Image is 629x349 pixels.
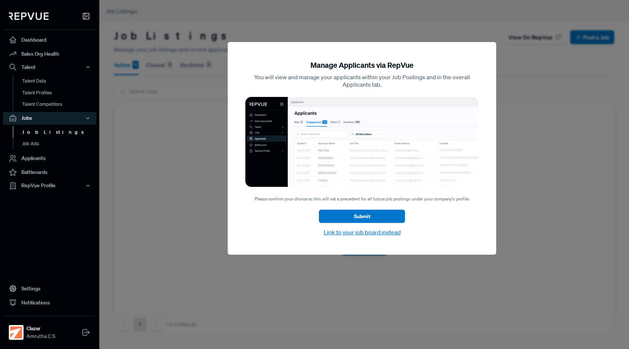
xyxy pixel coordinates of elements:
[13,75,106,87] a: Talent Data
[245,60,479,70] h5: Manage Applicants via RepVue
[3,151,96,165] a: Applicants
[245,97,479,187] img: Applicants Table
[319,210,405,223] button: Submit
[3,165,96,179] a: Battlecards
[3,296,96,310] a: Notifications
[26,325,55,332] strong: Clazar
[321,227,403,237] button: Link to your job board instead
[245,73,479,88] p: You will view and manage your applicants within your Job Postings and in the overall Applicants tab.
[13,138,106,150] a: Job Ads
[3,61,96,73] button: Talent
[13,126,106,138] a: Job Listings
[9,13,49,20] img: RepVue
[3,33,96,47] a: Dashboard
[3,315,96,343] a: ClazarClazarAmrutha C S
[3,47,96,61] a: Sales Org Health
[13,98,106,110] a: Talent Competitors
[3,112,96,125] button: Jobs
[255,196,470,202] span: Please confirm your choice as this will set a precedent for all future job postings under your co...
[10,327,22,338] img: Clazar
[3,282,96,296] a: Settings
[13,87,106,99] a: Talent Profiles
[3,179,96,192] button: RepVue Profile
[26,332,55,340] span: Amrutha C S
